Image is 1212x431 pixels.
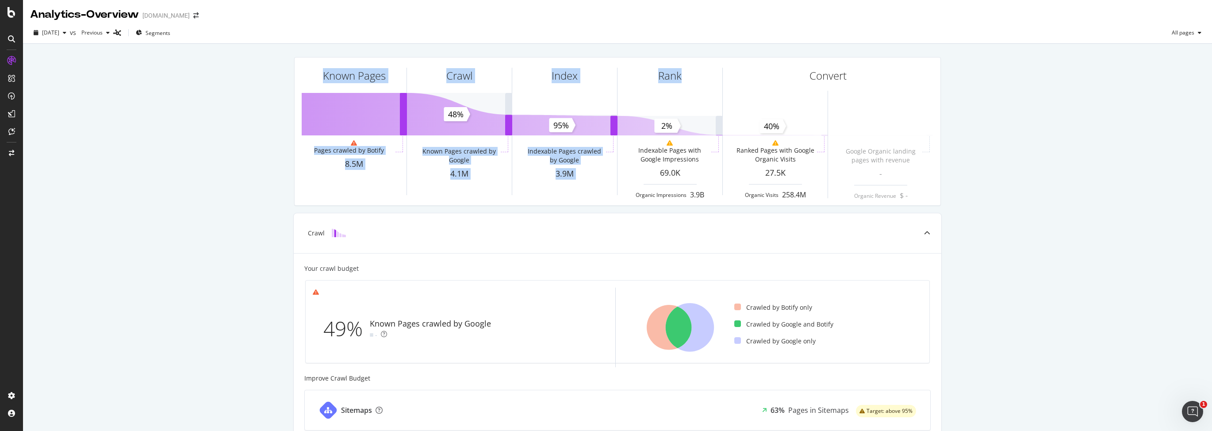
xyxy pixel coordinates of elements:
button: [DATE] [30,26,70,40]
div: Sitemaps [341,405,372,416]
button: Segments [132,26,174,40]
span: 2025 Jun. 3rd [42,29,59,36]
div: Organic Impressions [636,191,687,199]
div: Your crawl budget [304,264,359,273]
div: [DOMAIN_NAME] [142,11,190,20]
div: Rank [658,68,682,83]
div: Crawl [308,229,325,238]
img: block-icon [332,229,346,237]
button: All pages [1168,26,1205,40]
div: - [375,331,377,339]
div: Analytics - Overview [30,7,139,22]
iframe: Intercom live chat [1182,401,1203,422]
a: Sitemaps63%Pages in Sitemapswarning label [304,390,931,431]
div: Index [552,68,578,83]
div: warning label [856,405,916,417]
span: Previous [78,29,103,36]
div: Pages crawled by Botify [314,146,384,155]
div: Indexable Pages crawled by Google [525,147,604,165]
button: Previous [78,26,113,40]
div: Improve Crawl Budget [304,374,931,383]
div: Crawled by Botify only [734,303,812,312]
div: Crawled by Google and Botify [734,320,833,329]
span: All pages [1168,29,1194,36]
div: Indexable Pages with Google Impressions [630,146,709,164]
div: 8.5M [302,158,407,170]
span: Target: above 95% [867,408,913,414]
div: 3.9M [512,168,617,180]
span: 1 [1200,401,1207,408]
div: 49% [323,314,370,343]
div: Crawl [446,68,472,83]
div: Known Pages crawled by Google [370,318,491,330]
div: Known Pages [323,68,386,83]
div: 63% [771,405,785,416]
div: arrow-right-arrow-left [193,12,199,19]
img: Equal [370,334,373,336]
div: 3.9B [690,190,704,200]
div: 69.0K [618,167,722,179]
div: 4.1M [407,168,512,180]
div: Crawled by Google only [734,337,816,346]
div: Known Pages crawled by Google [419,147,499,165]
span: Segments [146,29,170,37]
div: Pages in Sitemaps [788,405,849,416]
span: vs [70,28,78,37]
